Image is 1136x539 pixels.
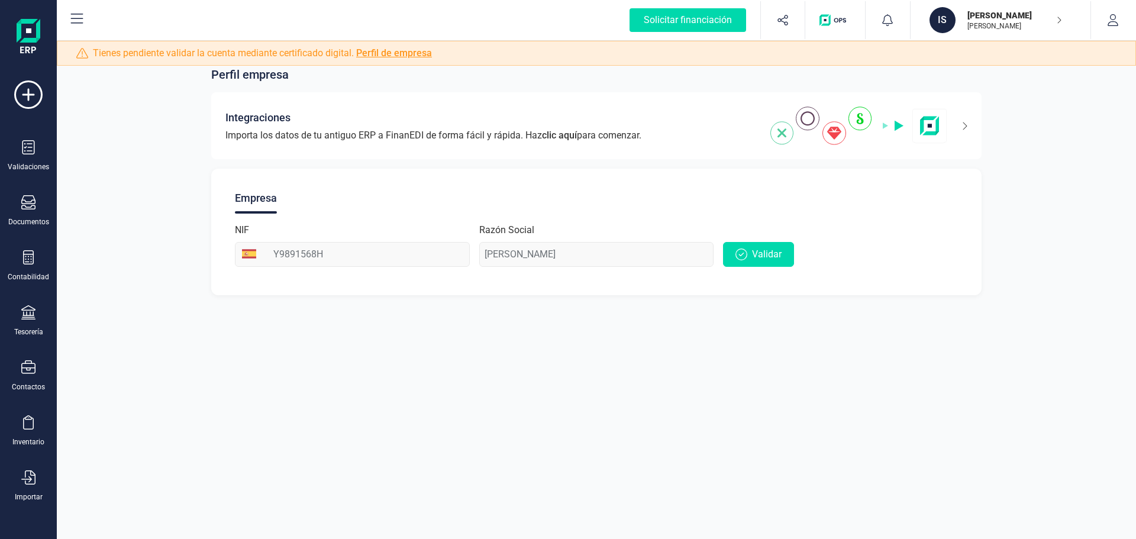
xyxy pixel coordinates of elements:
div: Solicitar financiación [630,8,746,32]
img: integrations-img [770,106,947,145]
div: Contactos [12,382,45,392]
div: Tesorería [14,327,43,337]
p: [PERSON_NAME] [967,9,1062,21]
div: Importar [15,492,43,502]
span: Integraciones [225,109,291,126]
p: [PERSON_NAME] [967,21,1062,31]
div: IS [930,7,956,33]
span: Tienes pendiente validar la cuenta mediante certificado digital. [93,46,432,60]
label: Razón Social [479,223,534,237]
button: Validar [723,242,794,267]
div: Inventario [12,437,44,447]
img: Logo de OPS [819,14,851,26]
a: Perfil de empresa [356,47,432,59]
img: Logo Finanedi [17,19,40,57]
div: Documentos [8,217,49,227]
div: Empresa [235,183,277,214]
button: Solicitar financiación [615,1,760,39]
button: IS[PERSON_NAME][PERSON_NAME] [925,1,1076,39]
label: NIF [235,223,249,237]
div: Validaciones [8,162,49,172]
span: clic aquí [542,130,577,141]
span: Importa los datos de tu antiguo ERP a FinanEDI de forma fácil y rápida. Haz para comenzar. [225,128,641,143]
span: Validar [752,247,782,262]
div: Contabilidad [8,272,49,282]
span: Perfil empresa [211,66,289,83]
button: Logo de OPS [812,1,858,39]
